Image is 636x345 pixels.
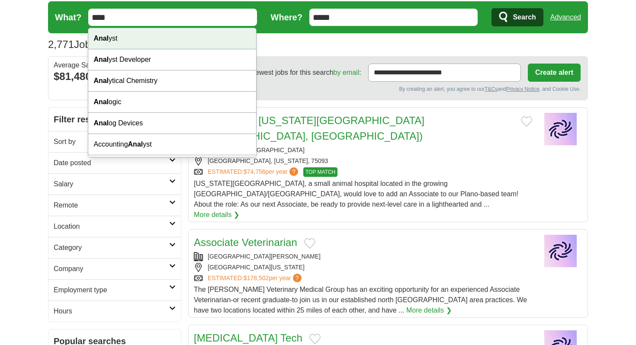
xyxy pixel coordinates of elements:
[528,64,581,82] button: Create alert
[196,85,581,93] div: By creating an alert, you agree to our and , and Cookie Use.
[54,200,169,211] h2: Remote
[48,237,181,258] a: Category
[48,38,139,50] h1: Jobs in 75220
[513,9,536,26] span: Search
[128,141,143,148] strong: Anal
[54,62,176,69] div: Average Salary
[271,11,302,24] label: Where?
[88,113,256,134] div: og Devices
[93,77,109,84] strong: Anal
[48,152,181,173] a: Date posted
[244,275,269,281] span: $178,502
[194,180,518,208] span: [US_STATE][GEOGRAPHIC_DATA], a small animal hospital located in the growing [GEOGRAPHIC_DATA]/[GE...
[54,158,169,168] h2: Date posted
[194,332,302,344] a: [MEDICAL_DATA] Tech
[48,258,181,279] a: Company
[54,264,169,274] h2: Company
[194,286,527,314] span: The [PERSON_NAME] Veterinary Medical Group has an exciting opportunity for an experienced Associa...
[194,115,424,142] a: Veterinarian - [US_STATE][GEOGRAPHIC_DATA] ([GEOGRAPHIC_DATA], [GEOGRAPHIC_DATA])
[309,334,321,344] button: Add to favorite jobs
[54,243,169,253] h2: Category
[54,306,169,316] h2: Hours
[54,137,169,147] h2: Sort by
[48,37,74,52] span: 2,771
[304,238,315,249] button: Add to favorite jobs
[194,252,532,261] div: [GEOGRAPHIC_DATA][PERSON_NAME]
[194,157,532,166] div: [GEOGRAPHIC_DATA], [US_STATE], 75093
[93,56,109,63] strong: Anal
[244,168,266,175] span: $74,756
[521,116,532,127] button: Add to favorite jobs
[54,179,169,189] h2: Salary
[334,69,360,76] a: by email
[406,305,452,316] a: More details ❯
[208,167,300,177] a: ESTIMATED:$74,756per year?
[539,113,582,145] img: Company logo
[93,119,109,127] strong: Anal
[289,167,298,176] span: ?
[88,155,256,176] div: Aml yst
[194,263,532,272] div: [GEOGRAPHIC_DATA][US_STATE]
[88,134,256,155] div: Accounting yst
[208,274,303,283] a: ESTIMATED:$178,502per year?
[54,285,169,295] h2: Employment type
[303,167,337,177] span: TOP MATCH
[491,8,543,26] button: Search
[506,86,540,92] a: Privacy Notice
[93,98,109,105] strong: Anal
[213,67,361,78] span: Receive the newest jobs for this search :
[48,108,181,131] h2: Filter results
[88,28,256,49] div: yst
[48,131,181,152] a: Sort by
[293,274,302,282] span: ?
[55,11,81,24] label: What?
[48,300,181,322] a: Hours
[194,210,239,220] a: More details ❯
[54,221,169,232] h2: Location
[88,92,256,113] div: ogic
[48,216,181,237] a: Location
[539,235,582,267] img: Company logo
[194,236,297,248] a: Associate Veterinarian
[48,173,181,195] a: Salary
[88,49,256,70] div: yst Developer
[48,279,181,300] a: Employment type
[54,69,176,84] div: $81,480
[194,146,532,155] div: [US_STATE][GEOGRAPHIC_DATA]
[485,86,498,92] a: T&Cs
[93,35,109,42] strong: Anal
[88,70,256,92] div: ytical Chemistry
[550,9,581,26] a: Advanced
[48,195,181,216] a: Remote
